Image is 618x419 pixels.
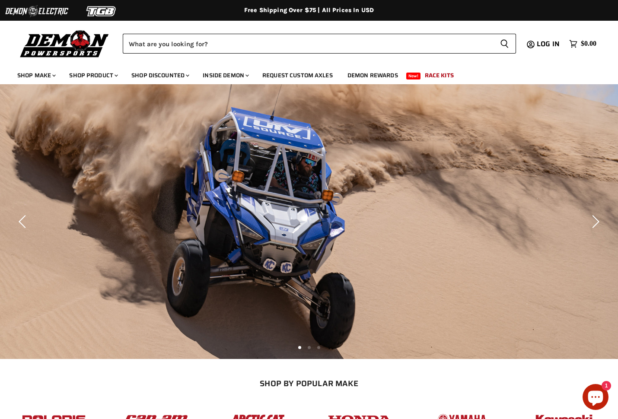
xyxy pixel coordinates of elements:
[11,379,608,388] h2: SHOP BY POPULAR MAKE
[69,3,134,19] img: TGB Logo 2
[581,40,596,48] span: $0.00
[493,34,516,54] button: Search
[63,67,123,84] a: Shop Product
[308,346,311,349] li: Page dot 2
[537,38,560,49] span: Log in
[11,67,61,84] a: Shop Make
[4,3,69,19] img: Demon Electric Logo 2
[406,73,421,79] span: New!
[341,67,405,84] a: Demon Rewards
[17,28,112,59] img: Demon Powersports
[298,346,301,349] li: Page dot 1
[533,40,565,48] a: Log in
[11,63,594,84] ul: Main menu
[196,67,254,84] a: Inside Demon
[565,38,601,50] a: $0.00
[317,346,320,349] li: Page dot 3
[123,34,493,54] input: Search
[418,67,460,84] a: Race Kits
[15,213,32,230] button: Previous
[125,67,194,84] a: Shop Discounted
[580,384,611,412] inbox-online-store-chat: Shopify online store chat
[256,67,339,84] a: Request Custom Axles
[123,34,516,54] form: Product
[586,213,603,230] button: Next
